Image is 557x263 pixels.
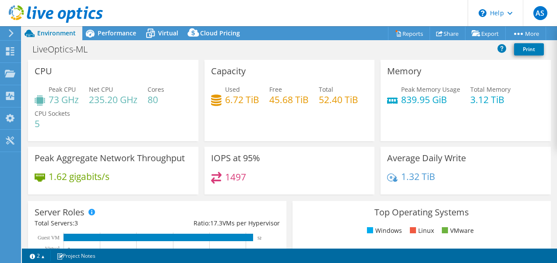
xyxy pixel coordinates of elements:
[148,85,164,93] span: Cores
[50,250,102,261] a: Project Notes
[98,29,136,37] span: Performance
[430,27,465,40] a: Share
[211,66,246,76] h3: Capacity
[38,235,60,241] text: Guest VM
[387,66,421,76] h3: Memory
[89,95,137,104] h4: 235.20 GHz
[225,172,246,182] h4: 1497
[35,119,70,128] h4: 5
[49,85,76,93] span: Peak CPU
[35,153,185,163] h3: Peak Aggregate Network Throughput
[470,95,511,104] h4: 3.12 TiB
[158,29,178,37] span: Virtual
[157,218,280,228] div: Ratio: VMs per Hypervisor
[533,6,547,20] span: AS
[24,250,51,261] a: 2
[514,43,544,55] a: Print
[388,27,430,40] a: Reports
[257,236,261,240] text: 52
[200,29,240,37] span: Cloud Pricing
[299,208,544,217] h3: Top Operating Systems
[148,95,164,104] h4: 80
[35,218,157,228] div: Total Servers:
[365,226,402,235] li: Windows
[28,45,101,54] h1: LiveOptics-ML
[401,172,435,181] h4: 1.32 TiB
[401,95,460,104] h4: 839.95 GiB
[465,27,506,40] a: Export
[225,85,240,93] span: Used
[401,85,460,93] span: Peak Memory Usage
[74,219,78,227] span: 3
[35,66,52,76] h3: CPU
[479,9,486,17] svg: \n
[49,172,109,181] h4: 1.62 gigabits/s
[269,95,309,104] h4: 45.68 TiB
[210,219,222,227] span: 17.3
[45,246,60,252] text: Virtual
[387,153,466,163] h3: Average Daily Write
[319,85,333,93] span: Total
[68,247,70,251] text: 0
[440,226,474,235] li: VMware
[319,95,358,104] h4: 52.40 TiB
[35,109,70,118] span: CPU Sockets
[505,27,546,40] a: More
[269,85,282,93] span: Free
[470,85,511,93] span: Total Memory
[37,29,76,37] span: Environment
[35,208,85,217] h3: Server Roles
[225,95,259,104] h4: 6.72 TiB
[49,95,79,104] h4: 73 GHz
[408,226,434,235] li: Linux
[89,85,113,93] span: Net CPU
[211,153,260,163] h3: IOPS at 95%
